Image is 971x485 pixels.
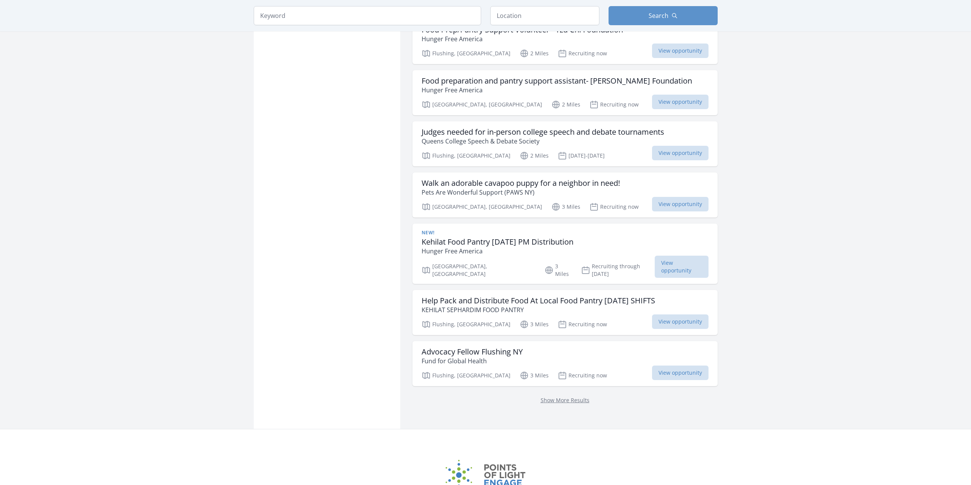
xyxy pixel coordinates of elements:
[422,127,664,137] h3: Judges needed for in-person college speech and debate tournaments
[652,146,709,160] span: View opportunity
[422,76,692,85] h3: Food preparation and pantry support assistant- [PERSON_NAME] Foundation
[422,230,435,236] span: New!
[422,179,620,188] h3: Walk an adorable cavapoo puppy for a neighbor in need!
[422,85,692,95] p: Hunger Free America
[652,314,709,329] span: View opportunity
[652,95,709,109] span: View opportunity
[422,305,655,314] p: KEHILAT SEPHARDIM FOOD PANTRY
[655,256,709,278] span: View opportunity
[520,371,549,380] p: 3 Miles
[422,100,542,109] p: [GEOGRAPHIC_DATA], [GEOGRAPHIC_DATA]
[490,6,599,25] input: Location
[544,263,572,278] p: 3 Miles
[422,49,510,58] p: Flushing, [GEOGRAPHIC_DATA]
[589,100,639,109] p: Recruiting now
[422,263,536,278] p: [GEOGRAPHIC_DATA], [GEOGRAPHIC_DATA]
[520,320,549,329] p: 3 Miles
[652,366,709,380] span: View opportunity
[551,202,580,211] p: 3 Miles
[551,100,580,109] p: 2 Miles
[412,224,718,284] a: New! Kehilat Food Pantry [DATE] PM Distribution Hunger Free America [GEOGRAPHIC_DATA], [GEOGRAPHI...
[422,247,573,256] p: Hunger Free America
[422,347,523,356] h3: Advocacy Fellow Flushing NY
[609,6,718,25] button: Search
[412,290,718,335] a: Help Pack and Distribute Food At Local Food Pantry [DATE] SHIFTS KEHILAT SEPHARDIM FOOD PANTRY Fl...
[649,11,668,20] span: Search
[422,202,542,211] p: [GEOGRAPHIC_DATA], [GEOGRAPHIC_DATA]
[422,151,510,160] p: Flushing, [GEOGRAPHIC_DATA]
[520,49,549,58] p: 2 Miles
[254,6,481,25] input: Keyword
[558,151,605,160] p: [DATE]-[DATE]
[422,237,573,247] h3: Kehilat Food Pantry [DATE] PM Distribution
[422,356,523,366] p: Fund for Global Health
[520,151,549,160] p: 2 Miles
[558,49,607,58] p: Recruiting now
[541,396,589,404] a: Show More Results
[558,371,607,380] p: Recruiting now
[581,263,655,278] p: Recruiting through [DATE]
[412,172,718,218] a: Walk an adorable cavapoo puppy for a neighbor in need! Pets Are Wonderful Support (PAWS NY) [GEOG...
[422,371,510,380] p: Flushing, [GEOGRAPHIC_DATA]
[652,197,709,211] span: View opportunity
[422,137,664,146] p: Queens College Speech & Debate Society
[422,188,620,197] p: Pets Are Wonderful Support (PAWS NY)
[422,25,623,34] h3: Food Prep/Pantry Support Volunteer - Tzu Chi Foundation
[652,44,709,58] span: View opportunity
[412,121,718,166] a: Judges needed for in-person college speech and debate tournaments Queens College Speech & Debate ...
[422,34,623,44] p: Hunger Free America
[558,320,607,329] p: Recruiting now
[589,202,639,211] p: Recruiting now
[412,19,718,64] a: Food Prep/Pantry Support Volunteer - Tzu Chi Foundation Hunger Free America Flushing, [GEOGRAPHIC...
[412,341,718,386] a: Advocacy Fellow Flushing NY Fund for Global Health Flushing, [GEOGRAPHIC_DATA] 3 Miles Recruiting...
[422,320,510,329] p: Flushing, [GEOGRAPHIC_DATA]
[422,296,655,305] h3: Help Pack and Distribute Food At Local Food Pantry [DATE] SHIFTS
[412,70,718,115] a: Food preparation and pantry support assistant- [PERSON_NAME] Foundation Hunger Free America [GEOG...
